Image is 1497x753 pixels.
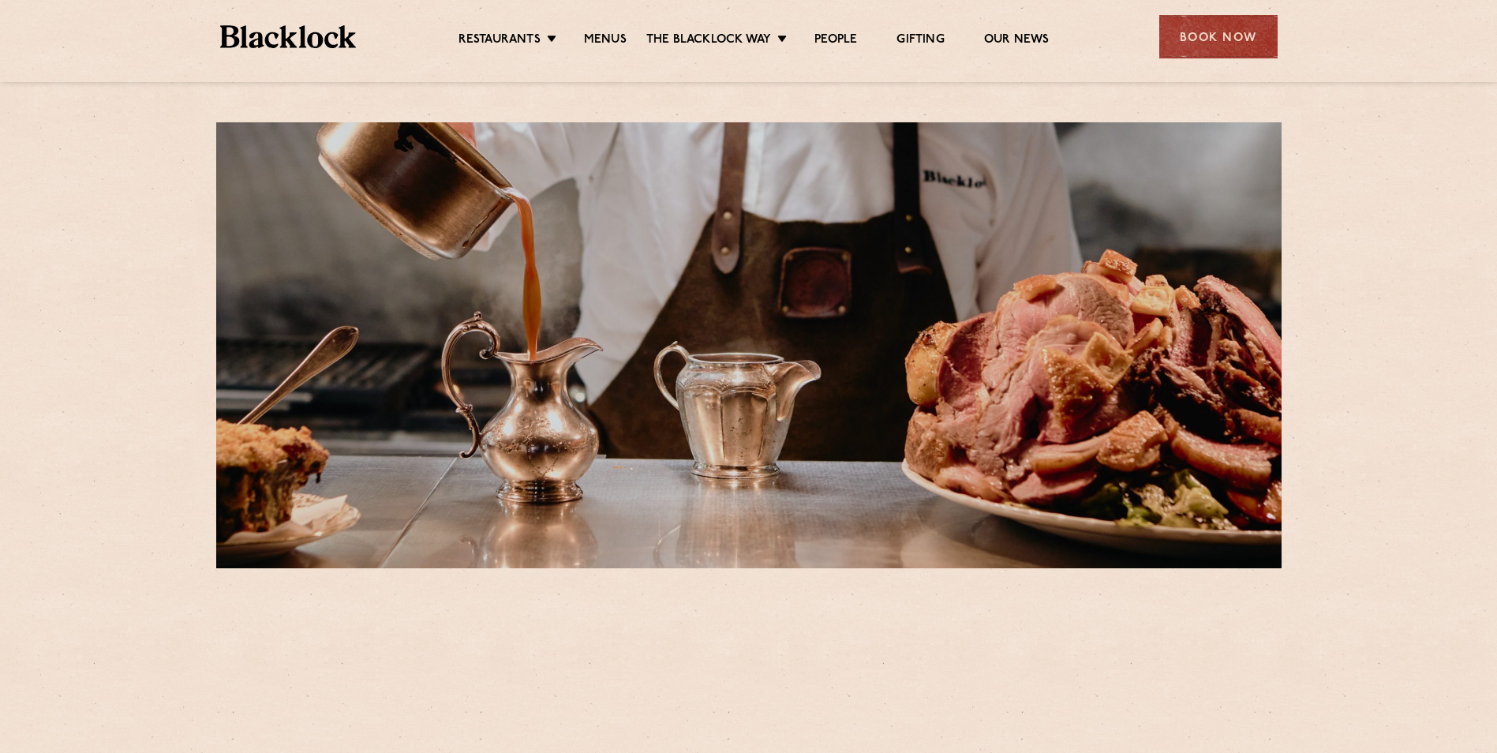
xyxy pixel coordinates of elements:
[1159,15,1278,58] div: Book Now
[896,32,944,50] a: Gifting
[646,32,771,50] a: The Blacklock Way
[458,32,541,50] a: Restaurants
[220,25,357,48] img: BL_Textured_Logo-footer-cropped.svg
[814,32,857,50] a: People
[984,32,1050,50] a: Our News
[584,32,627,50] a: Menus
